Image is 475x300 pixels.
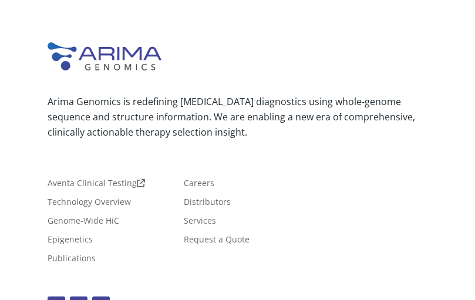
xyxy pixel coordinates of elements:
[48,235,93,248] a: Epigenetics
[48,217,119,230] a: Genome-Wide HiC
[184,198,231,211] a: Distributors
[48,94,427,140] p: Arima Genomics is redefining [MEDICAL_DATA] diagnostics using whole-genome sequence and structure...
[48,42,161,70] img: Arima-Genomics-logo
[184,179,214,192] a: Careers
[184,217,216,230] a: Services
[416,244,475,300] iframe: Chat Widget
[48,198,131,211] a: Technology Overview
[48,179,145,192] a: Aventa Clinical Testing
[48,254,96,267] a: Publications
[184,235,250,248] a: Request a Quote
